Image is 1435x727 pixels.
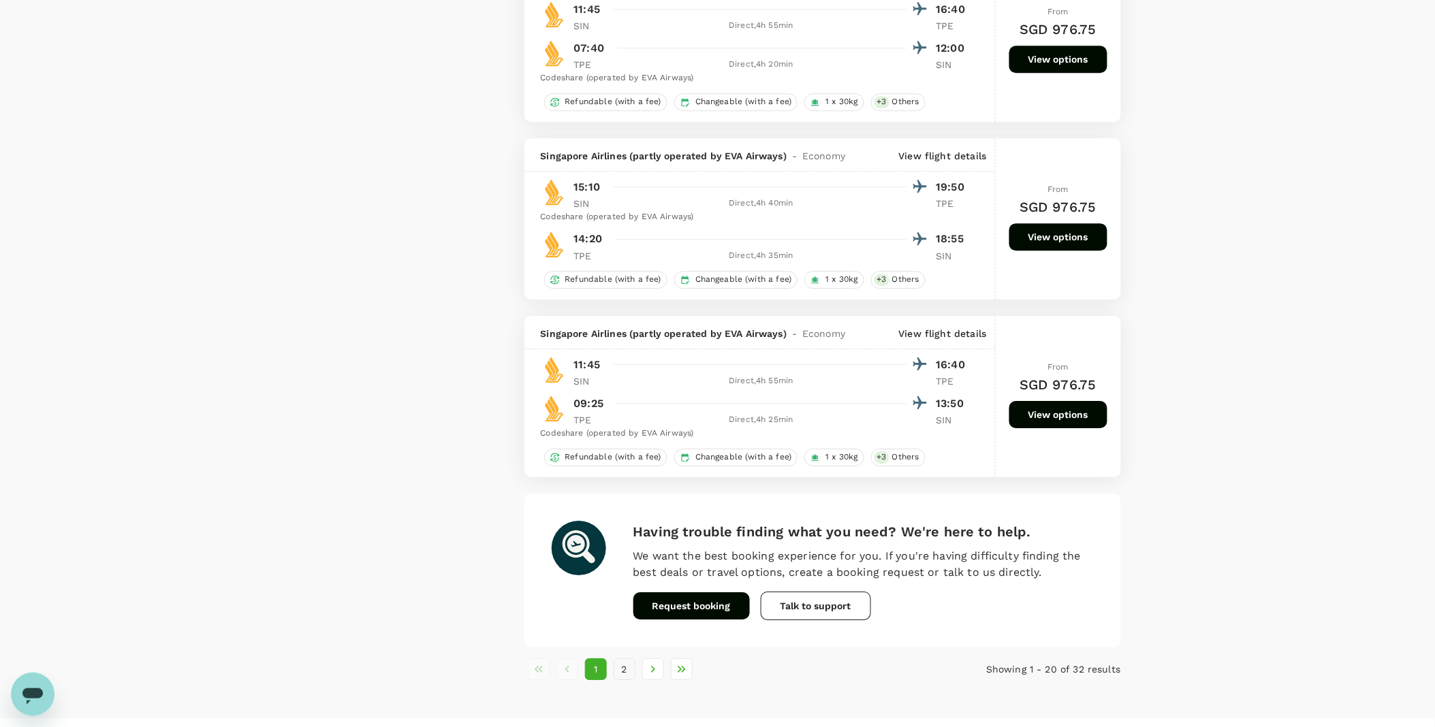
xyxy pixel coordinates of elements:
p: SIN [574,374,608,388]
span: - [787,149,802,163]
div: Codeshare (operated by EVA Airways) [541,71,971,85]
p: SIN [936,58,971,71]
p: 16:40 [936,357,971,373]
div: Direct , 4h 25min [616,413,906,427]
button: View options [1009,401,1107,428]
span: Economy [802,327,845,340]
p: 13:50 [936,395,971,412]
span: 1 x 30kg [820,274,863,285]
h6: SGD 976.75 [1020,374,1097,395]
span: Changeable (with a fee) [690,451,797,463]
span: Others [887,274,925,285]
span: 1 x 30kg [820,96,863,108]
div: Changeable (with a fee) [674,271,798,289]
p: 07:40 [574,40,605,56]
p: TPE [936,19,971,33]
p: 16:40 [936,1,971,18]
span: From [1047,7,1069,16]
p: TPE [574,58,608,71]
span: 1 x 30kg [820,451,863,463]
iframe: Button to launch messaging window [11,673,54,716]
p: 11:45 [574,357,601,373]
div: Changeable (with a fee) [674,449,798,466]
span: Changeable (with a fee) [690,274,797,285]
button: Talk to support [761,592,871,620]
div: Codeshare (operated by EVA Airways) [541,210,971,224]
p: Showing 1 - 20 of 32 results [921,662,1120,676]
div: Codeshare (operated by EVA Airways) [541,427,971,440]
p: We want the best booking experience for you. If you're having difficulty finding the best deals o... [633,548,1094,581]
div: 1 x 30kg [804,93,864,111]
span: Refundable (with a fee) [560,96,667,108]
img: SQ [541,39,568,67]
div: Changeable (with a fee) [674,93,798,111]
span: Refundable (with a fee) [560,451,667,463]
button: Go to last page [671,658,693,680]
p: SIN [574,197,608,210]
span: + 3 [874,96,889,108]
p: 15:10 [574,179,601,195]
p: View flight details [899,149,987,163]
button: page 1 [585,658,607,680]
div: 1 x 30kg [804,271,864,289]
nav: pagination navigation [524,658,922,680]
p: TPE [574,413,608,427]
button: View options [1009,223,1107,251]
div: +3Others [871,449,926,466]
p: TPE [936,374,971,388]
p: SIN [936,413,971,427]
h6: SGD 976.75 [1020,196,1097,218]
span: Refundable (with a fee) [560,274,667,285]
div: Direct , 4h 35min [616,249,906,263]
img: SQ [541,1,568,28]
button: View options [1009,46,1107,73]
p: SIN [574,19,608,33]
button: Request booking [633,592,750,619]
p: SIN [936,249,971,263]
p: 18:55 [936,231,971,247]
span: Singapore Airlines (partly operated by EVA Airways) [541,149,787,163]
div: Direct , 4h 20min [616,58,906,71]
p: 09:25 [574,395,604,412]
span: - [787,327,802,340]
img: SQ [541,178,568,206]
span: Others [887,451,925,463]
button: Go to next page [642,658,664,680]
h6: Having trouble finding what you need? We're here to help. [633,521,1094,543]
div: Refundable (with a fee) [544,449,667,466]
p: 12:00 [936,40,971,56]
p: 19:50 [936,179,971,195]
span: + 3 [874,451,889,463]
div: Refundable (with a fee) [544,93,667,111]
span: + 3 [874,274,889,285]
div: Direct , 4h 55min [616,374,906,388]
p: TPE [574,249,608,263]
span: From [1047,362,1069,372]
span: Changeable (with a fee) [690,96,797,108]
div: +3Others [871,271,926,289]
img: SQ [541,231,568,258]
span: Others [887,96,925,108]
h6: SGD 976.75 [1020,18,1097,40]
div: 1 x 30kg [804,449,864,466]
span: From [1047,184,1069,194]
p: 11:45 [574,1,601,18]
div: Refundable (with a fee) [544,271,667,289]
p: View flight details [899,327,987,340]
div: +3Others [871,93,926,111]
button: Go to page 2 [614,658,635,680]
img: SQ [541,395,568,422]
img: SQ [541,356,568,383]
p: TPE [936,197,971,210]
div: Direct , 4h 55min [616,19,906,33]
div: Direct , 4h 40min [616,197,906,210]
p: 14:20 [574,231,603,247]
span: Singapore Airlines (partly operated by EVA Airways) [541,327,787,340]
span: Economy [802,149,845,163]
